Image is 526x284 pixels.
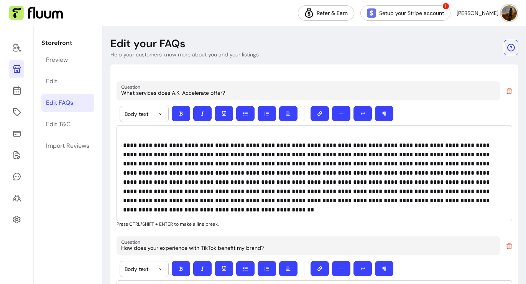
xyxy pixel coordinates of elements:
div: Edit FAQs [46,98,73,107]
a: Offerings [9,103,24,121]
a: Edit T&C [41,115,94,134]
button: ― [332,106,350,121]
button: ― [332,261,350,276]
img: Fluum Logo [9,6,63,20]
a: Preview [41,51,94,69]
span: [PERSON_NAME] [457,9,498,17]
div: Edit T&C [46,120,71,129]
label: Question [121,239,143,245]
p: Edit your FAQs [110,37,186,51]
span: Body text [125,265,155,273]
a: Edit [41,72,94,91]
a: My Messages [9,167,24,186]
p: Help your customers know more about you and your listings [110,51,259,58]
a: Edit FAQs [41,94,94,112]
p: Storefront [41,38,94,48]
div: Edit [46,77,57,86]
button: avatar[PERSON_NAME] [457,5,517,21]
img: Stripe Icon [367,8,376,18]
span: ! [442,2,450,10]
a: Storefront [9,60,24,78]
a: Forms [9,146,24,164]
span: Body text [125,110,155,118]
input: Question [121,244,495,252]
a: Refer & Earn [298,5,354,21]
button: Body text [120,261,168,277]
p: Press CTRL/SHIFT + ENTER to make a line break. [117,221,512,227]
div: Import Reviews [46,141,89,150]
button: Body text [120,106,168,122]
a: Settings [9,210,24,229]
a: Clients [9,189,24,207]
a: Setup your Stripe account [360,5,450,21]
div: Preview [46,55,68,64]
a: Home [9,38,24,57]
label: Question [121,84,143,90]
a: Import Reviews [41,137,94,155]
input: Question [121,89,495,97]
img: avatar [501,5,517,21]
a: Sales [9,124,24,143]
a: Calendar [9,81,24,100]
